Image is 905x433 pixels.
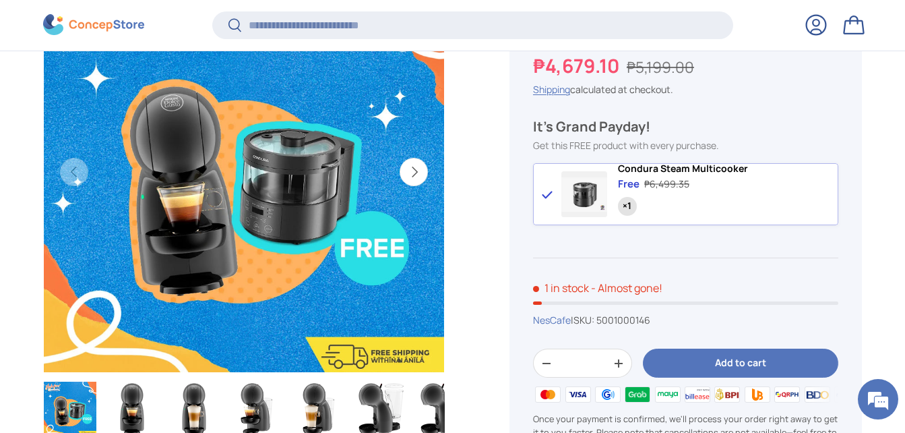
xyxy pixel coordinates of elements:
[533,314,571,326] a: NesCafe
[623,384,652,405] img: grabpay
[618,177,639,192] div: Free
[618,162,748,175] span: Condura Steam Multicooker
[644,177,689,192] div: ₱6,499.35
[832,384,862,405] img: metrobank
[78,130,186,266] span: We're online!
[802,384,832,405] img: bdo
[221,7,253,39] div: Minimize live chat window
[43,15,144,36] img: ConcepStore
[533,53,623,78] strong: ₱4,679.10
[772,384,802,405] img: qrph
[573,314,594,326] span: SKU:
[618,197,637,216] div: Quantity
[533,82,838,96] div: calculated at checkout.
[533,384,563,405] img: master
[591,281,662,295] p: - Almost gone!
[571,314,650,326] span: |
[596,314,650,326] span: 5001000146
[533,118,838,136] div: It's Grand Payday!
[563,384,592,405] img: visa
[712,384,742,405] img: bpi
[593,384,623,405] img: gcash
[7,289,257,337] textarea: Type your message and hit 'Enter'
[533,83,570,96] a: Shipping
[643,349,838,378] button: Add to cart
[618,163,748,175] a: Condura Steam Multicooker
[683,384,712,405] img: billease
[70,76,226,93] div: Chat with us now
[652,384,682,405] img: maya
[627,57,694,78] s: ₱5,199.00
[533,281,589,295] span: 1 in stock
[743,384,772,405] img: ubp
[533,139,719,152] span: Get this FREE product with every purchase.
